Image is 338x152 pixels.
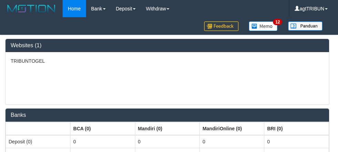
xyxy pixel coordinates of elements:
th: Group: activate to sort column ascending [264,122,329,135]
a: 12 [244,17,283,35]
th: Group: activate to sort column ascending [200,122,264,135]
p: TRIBUNTOGEL [11,58,324,64]
h3: Banks [11,112,324,118]
td: 0 [264,135,329,148]
td: 0 [70,135,135,148]
td: 0 [135,135,200,148]
td: Deposit (0) [6,135,71,148]
th: Group: activate to sort column ascending [6,122,71,135]
td: 0 [200,135,264,148]
img: Button%20Memo.svg [249,21,278,31]
img: panduan.png [288,21,323,31]
th: Group: activate to sort column ascending [135,122,200,135]
img: Feedback.jpg [204,21,239,31]
th: Group: activate to sort column ascending [70,122,135,135]
span: 12 [273,19,282,25]
h3: Websites (1) [11,42,324,49]
img: MOTION_logo.png [5,3,57,14]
